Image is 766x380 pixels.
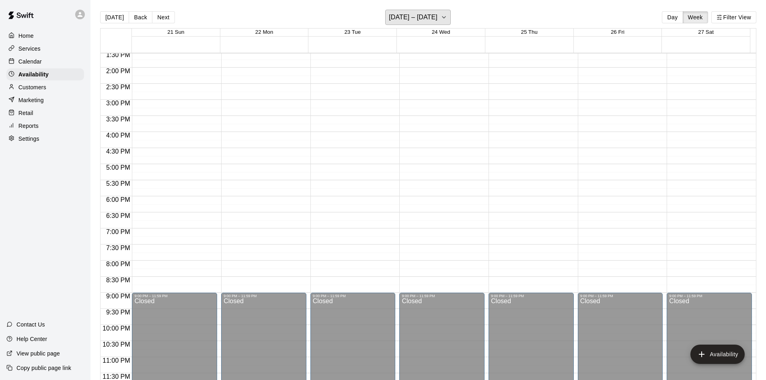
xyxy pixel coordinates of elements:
[344,29,361,35] button: 23 Tue
[662,11,683,23] button: Day
[313,294,393,298] div: 9:00 PM – 11:59 PM
[6,68,84,80] a: Availability
[6,120,84,132] a: Reports
[402,294,482,298] div: 9:00 PM – 11:59 PM
[18,96,44,104] p: Marketing
[6,55,84,68] a: Calendar
[104,277,132,283] span: 8:30 PM
[683,11,708,23] button: Week
[104,261,132,267] span: 8:00 PM
[101,341,132,348] span: 10:30 PM
[101,373,132,380] span: 11:30 PM
[491,294,571,298] div: 9:00 PM – 11:59 PM
[101,357,132,364] span: 11:00 PM
[18,135,39,143] p: Settings
[385,10,451,25] button: [DATE] – [DATE]
[101,325,132,332] span: 10:00 PM
[100,11,129,23] button: [DATE]
[104,68,132,74] span: 2:00 PM
[104,228,132,235] span: 7:00 PM
[134,294,215,298] div: 9:00 PM – 11:59 PM
[18,45,41,53] p: Services
[580,294,661,298] div: 9:00 PM – 11:59 PM
[255,29,273,35] button: 22 Mon
[104,309,132,316] span: 9:30 PM
[6,30,84,42] a: Home
[104,293,132,300] span: 9:00 PM
[6,81,84,93] a: Customers
[698,29,714,35] button: 27 Sat
[16,335,47,343] p: Help Center
[104,51,132,58] span: 1:30 PM
[18,83,46,91] p: Customers
[6,133,84,145] a: Settings
[18,70,49,78] p: Availability
[18,32,34,40] p: Home
[669,294,750,298] div: 9:00 PM – 11:59 PM
[611,29,624,35] button: 26 Fri
[432,29,450,35] button: 24 Wed
[389,12,437,23] h6: [DATE] – [DATE]
[18,109,33,117] p: Retail
[690,345,745,364] button: add
[224,294,304,298] div: 9:00 PM – 11:59 PM
[521,29,538,35] button: 25 Thu
[152,11,175,23] button: Next
[104,84,132,90] span: 2:30 PM
[6,43,84,55] a: Services
[104,148,132,155] span: 4:30 PM
[6,107,84,119] a: Retail
[6,94,84,106] a: Marketing
[104,164,132,171] span: 5:00 PM
[104,244,132,251] span: 7:30 PM
[18,58,42,66] p: Calendar
[18,122,39,130] p: Reports
[16,364,71,372] p: Copy public page link
[104,180,132,187] span: 5:30 PM
[104,196,132,203] span: 6:00 PM
[104,116,132,123] span: 3:30 PM
[16,320,45,329] p: Contact Us
[104,100,132,107] span: 3:00 PM
[711,11,756,23] button: Filter View
[104,132,132,139] span: 4:00 PM
[129,11,152,23] button: Back
[104,212,132,219] span: 6:30 PM
[167,29,184,35] button: 21 Sun
[16,349,60,357] p: View public page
